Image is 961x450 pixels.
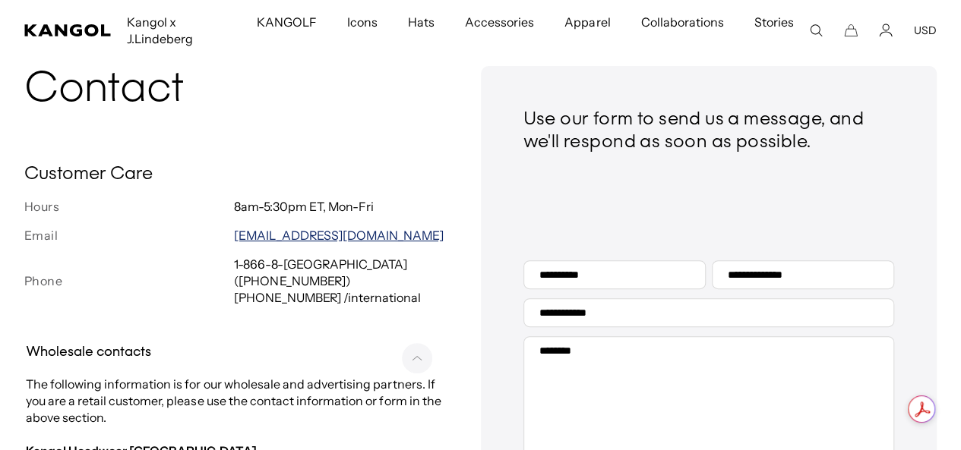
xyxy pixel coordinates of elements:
h1: Contact [24,66,444,115]
h3: Email [24,227,234,244]
summary: Wholesale contacts [18,330,450,376]
h3: Phone [24,272,234,289]
a: Account [879,24,893,37]
a: Kangol [24,24,112,36]
h3: Wholesale contacts [18,342,159,363]
a: [EMAIL_ADDRESS][DOMAIN_NAME] [234,228,444,243]
summary: Search here [809,24,823,37]
button: Cart [844,24,858,37]
h3: Use our form to send us a message, and we'll respond as soon as possible. [523,109,895,154]
p: 1-866-8-[GEOGRAPHIC_DATA] ([PHONE_NUMBER]) [234,256,444,289]
p: The following information is for our wholesale and advertising partners. If you are a retail cust... [26,376,443,426]
h3: Hours [24,198,234,215]
button: USD [914,24,937,37]
p: [PHONE_NUMBER] /international [234,289,444,306]
h2: Customer Care [24,163,444,186]
p: 8am-5:30pm ET, Mon-Fri [234,198,444,215]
